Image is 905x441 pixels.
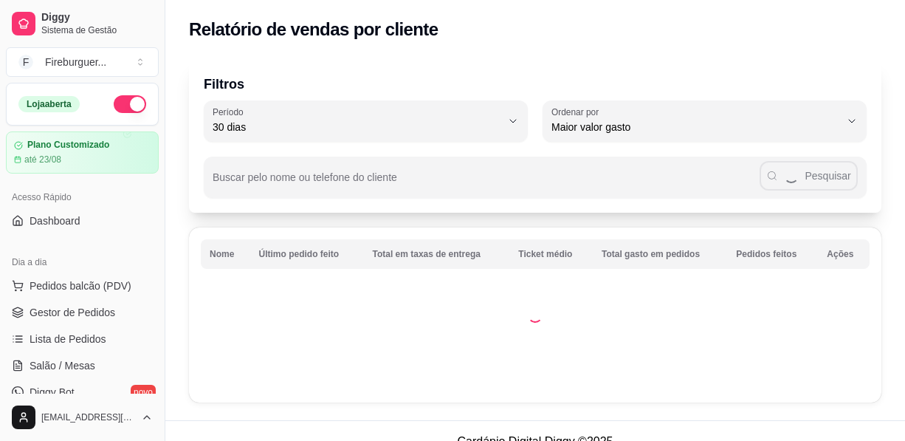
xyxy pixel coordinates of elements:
[24,154,61,165] article: até 23/08
[27,140,109,151] article: Plano Customizado
[30,278,131,293] span: Pedidos balcão (PDV)
[30,213,80,228] span: Dashboard
[41,24,153,36] span: Sistema de Gestão
[18,96,80,112] div: Loja aberta
[6,6,159,41] a: DiggySistema de Gestão
[6,327,159,351] a: Lista de Pedidos
[551,120,840,134] span: Maior valor gasto
[543,100,867,142] button: Ordenar porMaior valor gasto
[6,380,159,404] a: Diggy Botnovo
[30,385,75,400] span: Diggy Bot
[30,305,115,320] span: Gestor de Pedidos
[213,176,760,191] input: Buscar pelo nome ou telefone do cliente
[6,354,159,377] a: Salão / Mesas
[213,106,248,118] label: Período
[528,308,543,323] div: Loading
[6,131,159,174] a: Plano Customizadoaté 23/08
[551,106,604,118] label: Ordenar por
[6,274,159,298] button: Pedidos balcão (PDV)
[6,250,159,274] div: Dia a dia
[189,18,438,41] h2: Relatório de vendas por cliente
[6,185,159,209] div: Acesso Rápido
[41,11,153,24] span: Diggy
[6,301,159,324] a: Gestor de Pedidos
[6,47,159,77] button: Select a team
[30,332,106,346] span: Lista de Pedidos
[6,209,159,233] a: Dashboard
[204,100,528,142] button: Período30 dias
[18,55,33,69] span: F
[204,74,867,95] p: Filtros
[41,411,135,423] span: [EMAIL_ADDRESS][DOMAIN_NAME]
[213,120,501,134] span: 30 dias
[114,95,146,113] button: Alterar Status
[30,358,95,373] span: Salão / Mesas
[45,55,106,69] div: Fireburguer ...
[6,400,159,435] button: [EMAIL_ADDRESS][DOMAIN_NAME]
